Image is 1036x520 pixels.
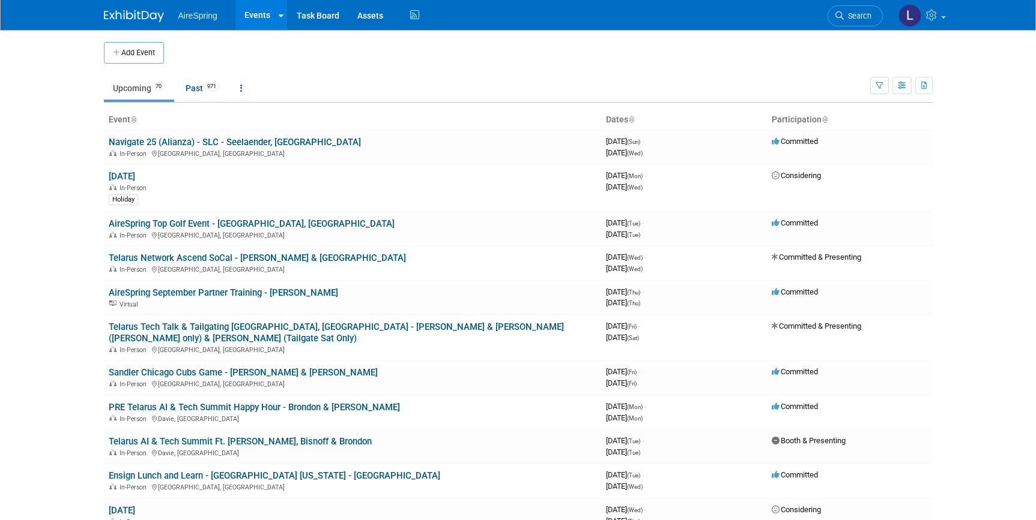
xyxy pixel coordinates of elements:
span: (Wed) [627,184,643,191]
span: Committed [772,218,818,227]
span: [DATE] [606,505,646,514]
span: - [638,367,640,376]
img: In-Person Event [109,184,117,190]
span: Considering [772,505,821,514]
span: Committed [772,367,818,376]
span: [DATE] [606,378,637,387]
a: AireSpring Top Golf Event - [GEOGRAPHIC_DATA], [GEOGRAPHIC_DATA] [109,218,395,229]
span: [DATE] [606,413,643,422]
span: (Mon) [627,173,643,179]
span: - [644,505,646,514]
img: In-Person Event [109,150,117,156]
a: Telarus Network Ascend SoCal - [PERSON_NAME] & [GEOGRAPHIC_DATA] [109,253,406,263]
div: Davie, [GEOGRAPHIC_DATA] [109,413,596,423]
a: Sort by Event Name [130,115,136,124]
span: (Sat) [627,335,639,341]
span: - [644,171,646,180]
span: (Wed) [627,254,643,261]
img: In-Person Event [109,415,117,421]
div: [GEOGRAPHIC_DATA], [GEOGRAPHIC_DATA] [109,230,596,239]
span: [DATE] [606,402,646,411]
span: - [642,470,644,479]
a: Telarus Tech Talk & Tailgating [GEOGRAPHIC_DATA], [GEOGRAPHIC_DATA] - [PERSON_NAME] & [PERSON_NAM... [109,321,564,344]
span: [DATE] [606,298,640,307]
div: [GEOGRAPHIC_DATA], [GEOGRAPHIC_DATA] [109,264,596,273]
span: Booth & Presenting [772,436,846,445]
span: (Tue) [627,449,640,456]
a: Sort by Start Date [628,115,634,124]
span: [DATE] [606,436,644,445]
span: (Tue) [627,220,640,227]
span: [DATE] [606,287,644,296]
span: [DATE] [606,333,639,342]
span: (Fri) [627,323,637,330]
span: (Wed) [627,507,643,513]
a: Search [828,5,883,26]
span: In-Person [120,415,150,423]
span: [DATE] [606,171,646,180]
a: [DATE] [109,505,135,516]
a: Upcoming70 [104,77,174,100]
a: Sandler Chicago Cubs Game - [PERSON_NAME] & [PERSON_NAME] [109,367,378,378]
a: PRE Telarus AI & Tech Summit Happy Hour - Brondon & [PERSON_NAME] [109,402,400,413]
span: (Tue) [627,438,640,444]
span: (Fri) [627,369,637,375]
span: (Thu) [627,289,640,296]
div: [GEOGRAPHIC_DATA], [GEOGRAPHIC_DATA] [109,344,596,354]
span: (Tue) [627,232,640,238]
img: In-Person Event [109,380,117,386]
span: In-Person [120,150,150,158]
div: [GEOGRAPHIC_DATA], [GEOGRAPHIC_DATA] [109,148,596,158]
span: Committed [772,287,818,296]
span: - [642,218,644,227]
span: - [642,436,644,445]
span: [DATE] [606,148,643,157]
div: [GEOGRAPHIC_DATA], [GEOGRAPHIC_DATA] [109,482,596,491]
img: In-Person Event [109,449,117,455]
span: [DATE] [606,470,644,479]
a: Ensign Lunch and Learn - [GEOGRAPHIC_DATA] [US_STATE] - [GEOGRAPHIC_DATA] [109,470,440,481]
span: [DATE] [606,182,643,191]
span: - [638,321,640,330]
div: [GEOGRAPHIC_DATA], [GEOGRAPHIC_DATA] [109,378,596,388]
span: [DATE] [606,264,643,273]
img: In-Person Event [109,232,117,238]
span: Considering [772,171,821,180]
span: (Fri) [627,380,637,387]
a: Past971 [177,77,229,100]
span: - [644,402,646,411]
span: [DATE] [606,137,644,146]
span: 70 [152,82,165,91]
th: Participation [767,110,933,130]
a: [DATE] [109,171,135,182]
span: (Mon) [627,404,643,410]
span: In-Person [120,483,150,491]
th: Dates [601,110,767,130]
a: Telarus AI & Tech Summit Ft. [PERSON_NAME], Bisnoff & Brondon [109,436,372,447]
span: Committed & Presenting [772,253,861,261]
a: AireSpring September Partner Training - [PERSON_NAME] [109,287,338,298]
span: In-Person [120,184,150,192]
span: Committed & Presenting [772,321,861,330]
img: In-Person Event [109,346,117,352]
div: Davie, [GEOGRAPHIC_DATA] [109,447,596,457]
span: (Wed) [627,483,643,490]
span: Committed [772,402,818,411]
span: Committed [772,470,818,479]
span: AireSpring [178,11,217,20]
a: Sort by Participation Type [822,115,828,124]
span: [DATE] [606,482,643,491]
img: Virtual Event [109,300,117,306]
span: (Thu) [627,300,640,306]
span: (Sun) [627,139,640,145]
img: ExhibitDay [104,10,164,22]
span: - [642,137,644,146]
span: (Wed) [627,150,643,157]
span: [DATE] [606,321,640,330]
span: - [642,287,644,296]
span: In-Person [120,232,150,239]
img: Lisa Chow [898,4,921,27]
span: In-Person [120,266,150,273]
span: (Tue) [627,472,640,479]
span: 971 [204,82,220,91]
